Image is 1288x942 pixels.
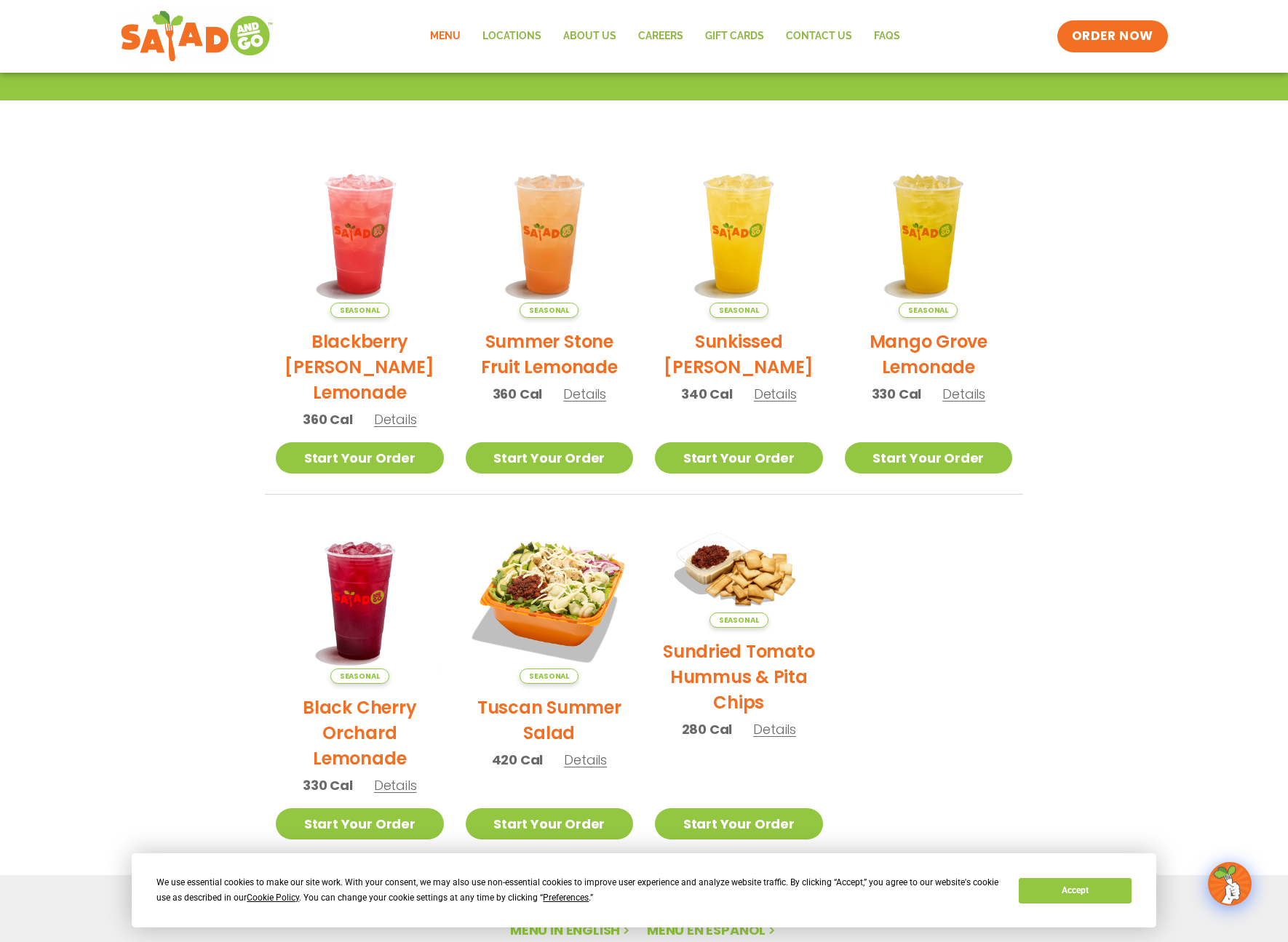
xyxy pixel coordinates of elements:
[493,384,543,404] span: 360 Cal
[655,639,823,715] h2: Sundried Tomato Hummus & Pita Chips
[510,921,632,939] a: Menu in English
[564,751,607,769] span: Details
[655,516,823,628] img: Product photo for Sundried Tomato Hummus & Pita Chips
[942,385,985,403] span: Details
[247,893,299,903] span: Cookie Policy
[303,410,353,429] span: 360 Cal
[709,303,768,318] span: Seasonal
[694,20,775,53] a: GIFT CARDS
[872,384,922,404] span: 330 Cal
[276,329,444,405] h2: Blackberry [PERSON_NAME] Lemonade
[552,20,627,53] a: About Us
[1019,878,1131,903] button: Accept
[845,442,1013,474] a: Start Your Order
[374,776,417,794] span: Details
[466,442,634,474] a: Start Your Order
[276,695,444,771] h2: Black Cherry Orchard Lemonade
[681,384,733,404] span: 340 Cal
[276,808,444,839] a: Start Your Order
[627,20,694,53] a: Careers
[899,303,958,318] span: Seasonal
[466,329,634,380] h2: Summer Stone Fruit Lemonade
[466,695,634,746] h2: Tuscan Summer Salad
[520,303,579,318] span: Seasonal
[276,442,444,474] a: Start Your Order
[655,808,823,839] a: Start Your Order
[156,875,1001,906] div: We use essential cookies to make our site work. With your consent, we may also use non-essential ...
[472,20,552,53] a: Locations
[775,20,863,53] a: Contact Us
[863,20,911,53] a: FAQs
[276,150,444,318] img: Product photo for Blackberry Bramble Lemonade
[330,668,389,684] span: Seasonal
[374,410,417,428] span: Details
[753,720,796,738] span: Details
[276,516,444,684] img: Product photo for Black Cherry Orchard Lemonade
[419,20,472,53] a: Menu
[419,20,911,53] nav: Menu
[655,329,823,380] h2: Sunkissed [PERSON_NAME]
[845,150,1013,318] img: Product photo for Mango Grove Lemonade
[303,775,353,795] span: 330 Cal
[466,150,634,318] img: Product photo for Summer Stone Fruit Lemonade
[563,385,606,403] span: Details
[655,442,823,474] a: Start Your Order
[754,385,797,403] span: Details
[543,893,589,903] span: Preferences
[655,150,823,318] img: Product photo for Sunkissed Yuzu Lemonade
[466,516,634,684] img: Product photo for Tuscan Summer Salad
[682,719,733,739] span: 280 Cal
[1072,28,1153,45] span: ORDER NOW
[1057,20,1168,52] a: ORDER NOW
[520,668,579,684] span: Seasonal
[492,750,544,770] span: 420 Cal
[1209,863,1250,904] img: wpChatIcon
[466,808,634,839] a: Start Your Order
[647,921,778,939] a: Menú en español
[132,853,1156,927] div: Cookie Consent Prompt
[120,7,274,65] img: new-SAG-logo-768×292
[845,329,1013,380] h2: Mango Grove Lemonade
[709,612,768,628] span: Seasonal
[330,303,389,318] span: Seasonal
